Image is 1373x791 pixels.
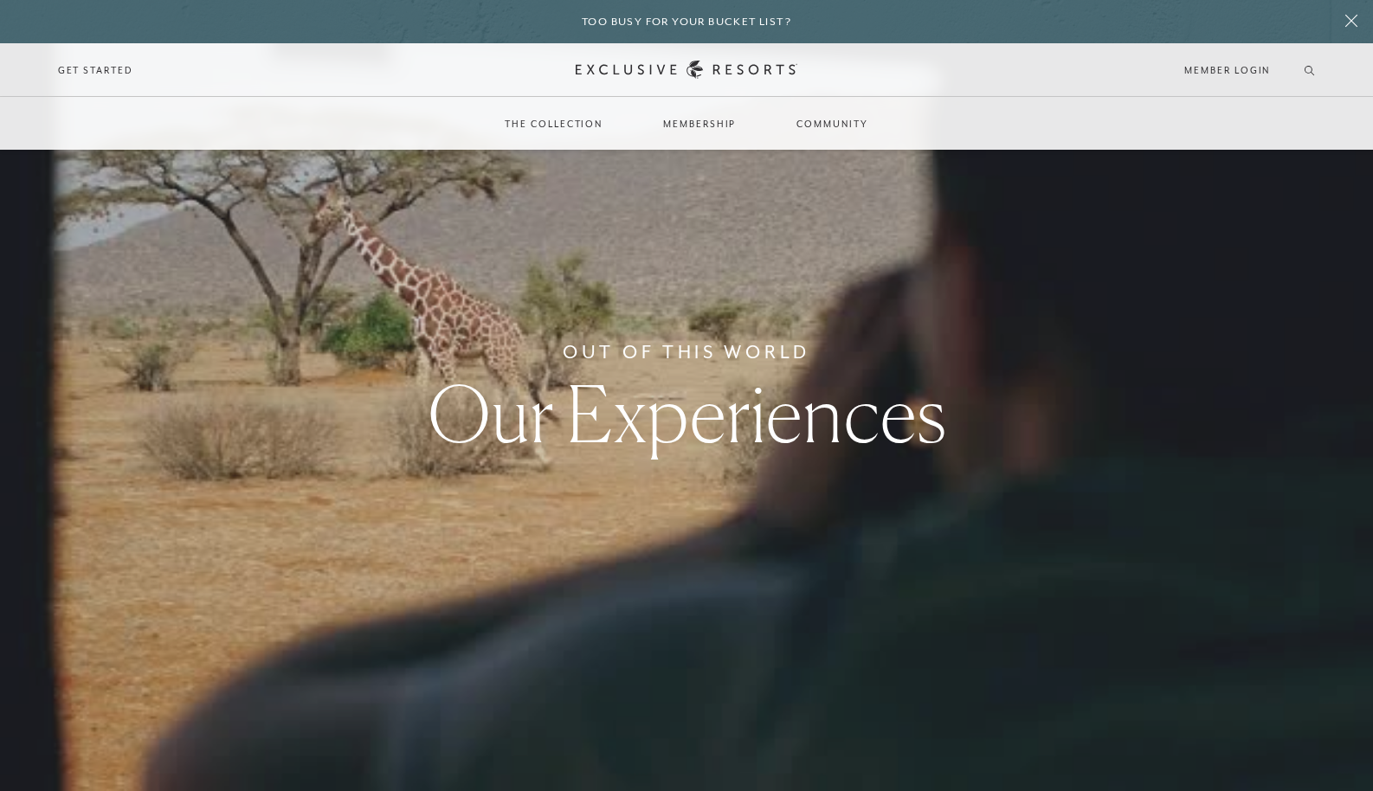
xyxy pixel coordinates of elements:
a: Get Started [58,62,133,78]
h6: Too busy for your bucket list? [582,14,791,30]
a: Member Login [1184,62,1270,78]
a: The Collection [487,99,620,149]
a: Membership [646,99,753,149]
h6: Out Of This World [563,338,810,366]
a: Community [779,99,885,149]
h1: Our Experiences [428,375,946,453]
